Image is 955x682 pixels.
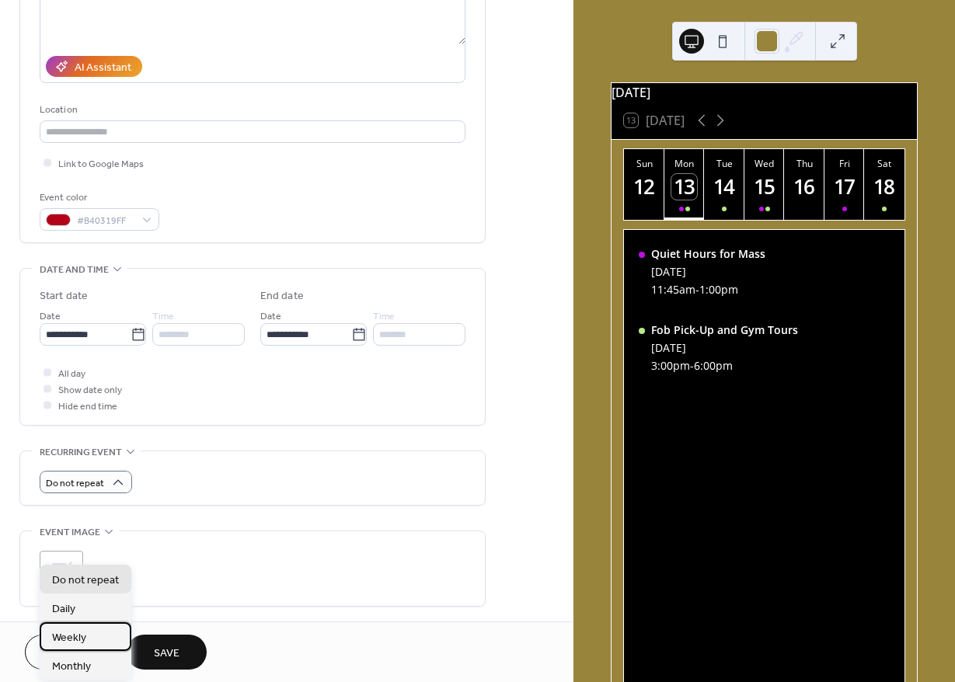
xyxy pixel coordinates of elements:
span: Hide end time [58,398,117,415]
button: Sat18 [864,149,904,220]
div: Wed [749,157,780,170]
span: 6:00pm [694,358,733,373]
div: Start date [40,288,88,304]
span: Weekly [52,630,86,646]
div: Fob Pick-Up and Gym Tours [651,322,798,337]
button: Save [127,635,207,670]
div: Tue [709,157,740,170]
div: Thu [789,157,820,170]
span: Event image [40,524,100,541]
div: ; [40,551,83,594]
div: Event color [40,190,156,206]
span: Time [373,308,395,325]
div: AI Assistant [75,60,131,76]
button: Thu16 [784,149,824,220]
div: Quiet Hours for Mass [651,246,765,261]
div: 12 [632,174,657,200]
button: Tue14 [704,149,744,220]
button: Fri17 [824,149,865,220]
span: Save [154,645,179,662]
button: Mon13 [664,149,705,220]
div: 17 [831,174,857,200]
div: Sun [629,157,660,170]
div: 14 [712,174,737,200]
span: 3:00pm [651,358,690,373]
span: 1:00pm [699,282,738,297]
span: Do not repeat [46,475,104,492]
span: Date [40,308,61,325]
div: 13 [671,174,697,200]
span: Show date only [58,382,122,398]
span: Time [152,308,174,325]
span: - [690,358,694,373]
span: Do not repeat [52,572,119,589]
span: Date and time [40,262,109,278]
div: Location [40,102,462,118]
div: Fri [829,157,860,170]
span: #B40319FF [77,213,134,229]
div: 16 [792,174,817,200]
button: Sun12 [624,149,664,220]
div: Sat [869,157,900,170]
button: AI Assistant [46,56,142,77]
div: [DATE] [612,83,917,102]
span: All day [58,366,85,382]
span: Link to Google Maps [58,156,144,172]
button: Wed15 [744,149,785,220]
div: 18 [872,174,897,200]
div: Mon [669,157,700,170]
span: - [695,282,699,297]
span: Daily [52,601,75,618]
span: Recurring event [40,444,122,461]
div: 15 [751,174,777,200]
span: Monthly [52,659,91,675]
div: [DATE] [651,340,798,355]
div: [DATE] [651,264,765,279]
span: Date [260,308,281,325]
button: Cancel [25,635,120,670]
span: 11:45am [651,282,695,297]
div: End date [260,288,304,304]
